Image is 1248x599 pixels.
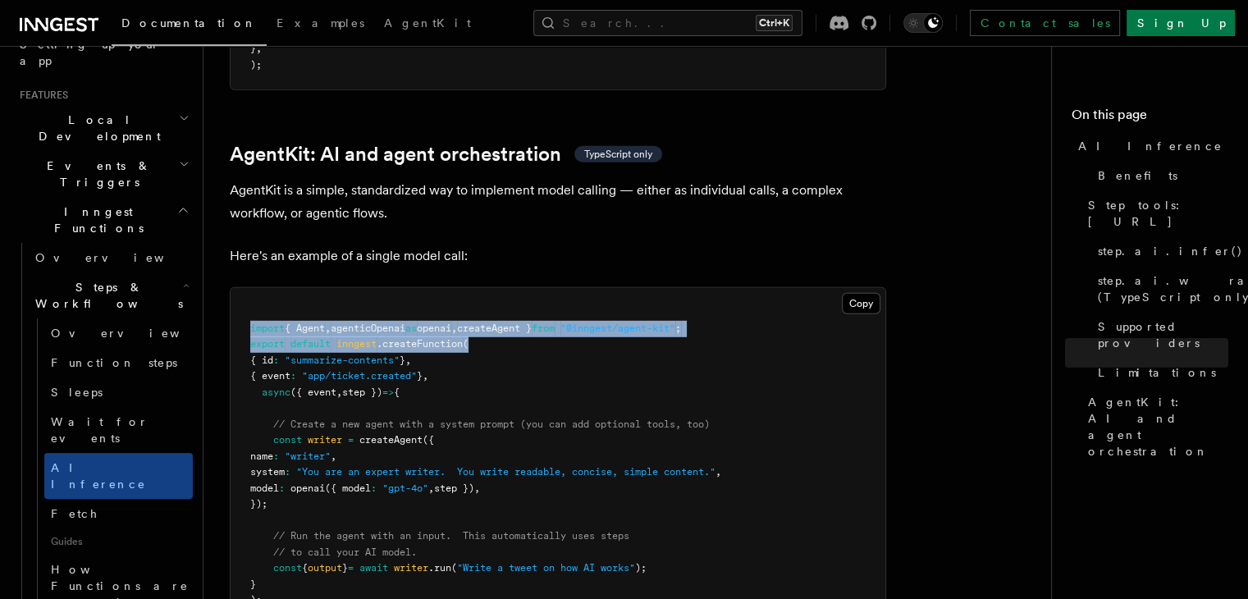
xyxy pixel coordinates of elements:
span: Wait for events [51,415,149,445]
span: : [279,482,285,494]
a: Function steps [44,348,193,377]
a: Supported providers [1091,312,1228,358]
span: ({ model [325,482,371,494]
span: writer [394,562,428,574]
span: : [285,466,290,478]
span: Local Development [13,112,179,144]
a: Limitations [1091,358,1228,387]
a: Step tools: [URL] [1081,190,1228,236]
span: import [250,322,285,334]
a: Contact sales [970,10,1120,36]
span: "@inngest/agent-kit" [560,322,675,334]
span: ({ event [290,386,336,398]
span: , [325,322,331,334]
span: AgentKit: AI and agent orchestration [1088,394,1228,460]
span: "summarize-contents" [285,354,400,366]
span: Step tools: [URL] [1088,197,1228,230]
span: } [417,370,423,382]
span: "Write a tweet on how AI works" [457,562,635,574]
span: , [405,354,411,366]
a: Sleeps [44,377,193,407]
span: Features [13,89,68,102]
span: writer [308,434,342,446]
span: const [273,434,302,446]
span: Function steps [51,356,177,369]
span: // Run the agent with an input. This automatically uses steps [273,530,629,542]
span: Fetch [51,507,98,520]
span: inngest [336,338,377,350]
span: => [382,386,394,398]
a: AgentKit [374,5,481,44]
span: Steps & Workflows [29,279,183,312]
span: // Create a new agent with a system prompt (you can add optional tools, too) [273,418,710,430]
span: from [532,322,555,334]
h4: On this page [1072,105,1228,131]
span: ( [451,562,457,574]
span: : [371,482,377,494]
a: step.ai.infer() [1091,236,1228,266]
span: } [400,354,405,366]
span: "app/ticket.created" [302,370,417,382]
span: openai [290,482,325,494]
span: Guides [44,528,193,555]
span: : [290,370,296,382]
span: , [256,43,262,54]
span: as [405,322,417,334]
span: AI Inference [1078,138,1223,154]
button: Search...Ctrl+K [533,10,802,36]
span: { event [250,370,290,382]
span: Documentation [121,16,257,30]
span: { [394,386,400,398]
span: ( [463,338,469,350]
span: Benefits [1098,167,1177,184]
span: .run [428,562,451,574]
button: Inngest Functions [13,197,193,243]
span: "gpt-4o" [382,482,428,494]
span: system [250,466,285,478]
span: Sleeps [51,386,103,399]
a: AI Inference [44,453,193,499]
button: Steps & Workflows [29,272,193,318]
span: , [331,450,336,462]
p: AgentKit is a simple, standardized way to implement model calling — either as individual calls, a... [230,179,886,225]
span: Limitations [1098,364,1216,381]
button: Copy [842,293,880,314]
span: ({ [423,434,434,446]
span: , [474,482,480,494]
span: Overview [51,327,220,340]
span: AgentKit [384,16,471,30]
span: step }) [434,482,474,494]
span: async [262,386,290,398]
span: : [273,354,279,366]
span: , [428,482,434,494]
span: export [250,338,285,350]
a: Examples [267,5,374,44]
a: AgentKit: AI and agent orchestration [1081,387,1228,466]
span: "You are an expert writer. You write readable, concise, simple content." [296,466,715,478]
span: , [451,322,457,334]
span: , [715,466,721,478]
span: Events & Triggers [13,158,179,190]
span: Overview [35,251,204,264]
span: .createFunction [377,338,463,350]
a: step.ai.wrap() (TypeScript only) [1091,266,1228,312]
span: Examples [277,16,364,30]
span: openai [417,322,451,334]
span: // to call your AI model. [273,546,417,558]
button: Local Development [13,105,193,151]
button: Events & Triggers [13,151,193,197]
span: = [348,434,354,446]
span: createAgent } [457,322,532,334]
span: ); [250,59,262,71]
span: : [273,450,279,462]
a: Documentation [112,5,267,46]
span: output [308,562,342,574]
span: AI Inference [51,461,146,491]
span: Supported providers [1098,318,1228,351]
a: Fetch [44,499,193,528]
span: } [250,43,256,54]
kbd: Ctrl+K [756,15,793,31]
span: = [348,562,354,574]
span: , [336,386,342,398]
a: Benefits [1091,161,1228,190]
